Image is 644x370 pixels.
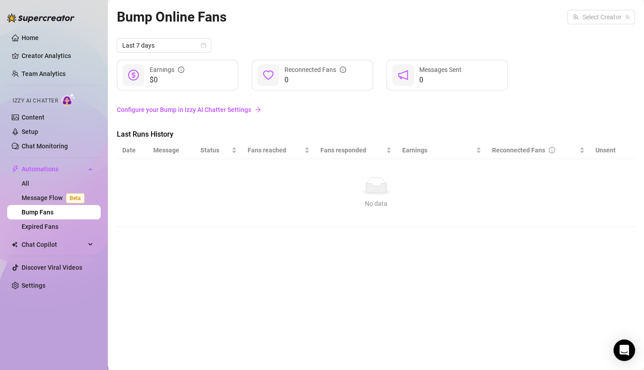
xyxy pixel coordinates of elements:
[402,145,474,155] span: Earnings
[315,142,397,159] th: Fans responded
[66,193,84,203] span: Beta
[117,142,148,159] th: Date
[22,282,45,289] a: Settings
[22,143,68,150] a: Chat Monitoring
[195,142,242,159] th: Status
[22,162,85,176] span: Automations
[284,75,346,85] span: 0
[117,6,227,27] article: Bump Online Fans
[613,339,635,361] div: Open Intercom Messenger
[320,145,384,155] span: Fans responded
[255,107,261,113] span: arrow-right
[126,199,626,209] div: No data
[492,145,578,155] div: Reconnected Fans
[150,65,184,75] div: Earnings
[397,142,487,159] th: Earnings
[201,43,206,48] span: calendar
[22,209,53,216] a: Bump Fans
[625,14,630,20] span: team
[117,101,635,118] a: Configure your Bump in Izzy AI Chatter Settingsarrow-right
[340,67,346,73] span: info-circle
[263,70,274,80] span: heart
[590,142,621,159] th: Unsent
[22,114,44,121] a: Content
[22,49,93,63] a: Creator Analytics
[22,180,29,187] a: All
[284,65,346,75] div: Reconnected Fans
[22,34,39,41] a: Home
[128,70,139,80] span: dollar
[398,70,409,80] span: notification
[242,142,315,159] th: Fans reached
[22,128,38,135] a: Setup
[12,165,19,173] span: thunderbolt
[7,13,75,22] img: logo-BBDzfeDw.svg
[117,129,268,140] span: Last Runs History
[22,223,58,230] a: Expired Fans
[150,75,184,85] span: $0
[419,75,462,85] span: 0
[117,105,635,115] a: Configure your Bump in Izzy AI Chatter Settings
[22,194,88,201] a: Message FlowBeta
[419,66,462,73] span: Messages Sent
[22,264,82,271] a: Discover Viral Videos
[549,147,555,153] span: info-circle
[22,70,66,77] a: Team Analytics
[22,237,85,252] span: Chat Copilot
[12,241,18,248] img: Chat Copilot
[200,145,230,155] span: Status
[248,145,302,155] span: Fans reached
[178,67,184,73] span: info-circle
[13,97,58,105] span: Izzy AI Chatter
[122,39,206,52] span: Last 7 days
[148,142,195,159] th: Message
[62,93,76,106] img: AI Chatter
